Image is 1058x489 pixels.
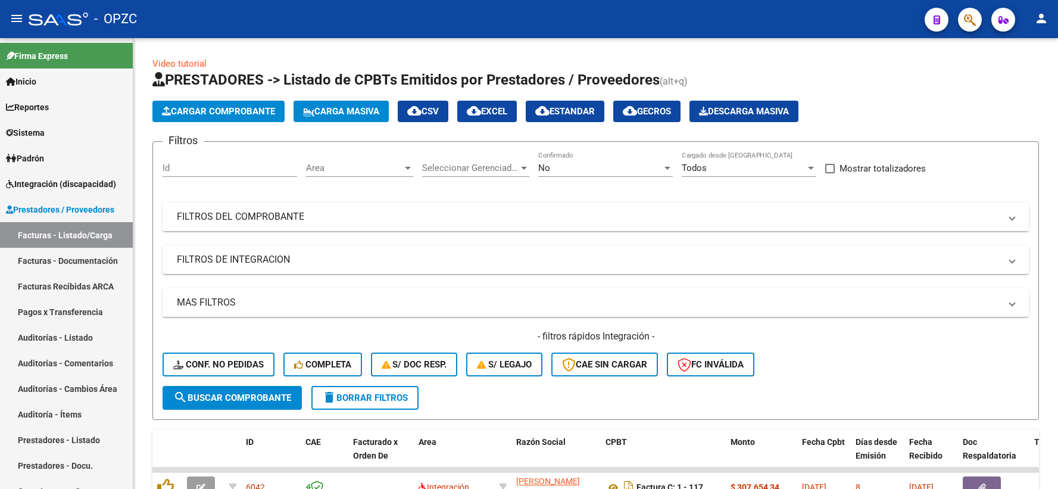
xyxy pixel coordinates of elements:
[535,104,550,118] mat-icon: cloud_download
[466,353,542,376] button: S/ legajo
[667,353,754,376] button: FC Inválida
[301,429,348,482] datatable-header-cell: CAE
[526,101,604,122] button: Estandar
[311,386,419,410] button: Borrar Filtros
[6,152,44,165] span: Padrón
[303,106,379,117] span: Carga Masiva
[422,163,519,173] span: Seleccionar Gerenciador
[163,203,1029,231] mat-expansion-panel-header: FILTROS DEL COMPROBANTE
[10,11,24,26] mat-icon: menu
[173,359,264,370] span: Conf. no pedidas
[162,106,275,117] span: Cargar Comprobante
[163,288,1029,317] mat-expansion-panel-header: MAS FILTROS
[511,429,601,482] datatable-header-cell: Razón Social
[163,386,302,410] button: Buscar Comprobante
[1018,448,1046,477] iframe: Intercom live chat
[477,359,532,370] span: S/ legajo
[802,437,845,447] span: Fecha Cpbt
[348,429,414,482] datatable-header-cell: Facturado x Orden De
[163,245,1029,274] mat-expansion-panel-header: FILTROS DE INTEGRACION
[909,437,942,460] span: Fecha Recibido
[856,437,897,460] span: Días desde Emisión
[467,104,481,118] mat-icon: cloud_download
[6,177,116,191] span: Integración (discapacidad)
[516,437,566,447] span: Razón Social
[467,106,507,117] span: EXCEL
[1034,11,1048,26] mat-icon: person
[6,126,45,139] span: Sistema
[623,106,671,117] span: Gecros
[177,210,1000,223] mat-panel-title: FILTROS DEL COMPROBANTE
[963,437,1016,460] span: Doc Respaldatoria
[689,101,798,122] button: Descarga Masiva
[6,203,114,216] span: Prestadores / Proveedores
[407,106,439,117] span: CSV
[797,429,851,482] datatable-header-cell: Fecha Cpbt
[371,353,458,376] button: S/ Doc Resp.
[306,163,402,173] span: Area
[678,359,744,370] span: FC Inválida
[516,476,580,486] span: [PERSON_NAME]
[322,393,408,403] span: Borrar Filtros
[6,75,36,88] span: Inicio
[283,353,362,376] button: Completa
[660,76,688,87] span: (alt+q)
[535,106,595,117] span: Estandar
[851,429,904,482] datatable-header-cell: Días desde Emisión
[839,161,926,176] span: Mostrar totalizadores
[904,429,958,482] datatable-header-cell: Fecha Recibido
[177,253,1000,266] mat-panel-title: FILTROS DE INTEGRACION
[322,390,336,404] mat-icon: delete
[613,101,681,122] button: Gecros
[958,429,1029,482] datatable-header-cell: Doc Respaldatoria
[6,49,68,63] span: Firma Express
[353,437,398,460] span: Facturado x Orden De
[94,6,137,32] span: - OPZC
[152,58,207,69] a: Video tutorial
[731,437,755,447] span: Monto
[173,390,188,404] mat-icon: search
[457,101,517,122] button: EXCEL
[407,104,422,118] mat-icon: cloud_download
[682,163,707,173] span: Todos
[152,101,285,122] button: Cargar Comprobante
[382,359,447,370] span: S/ Doc Resp.
[173,393,291,403] span: Buscar Comprobante
[562,359,647,370] span: CAE SIN CARGAR
[294,101,389,122] button: Carga Masiva
[246,437,254,447] span: ID
[6,101,49,114] span: Reportes
[699,106,789,117] span: Descarga Masiva
[726,429,797,482] datatable-header-cell: Monto
[551,353,658,376] button: CAE SIN CARGAR
[414,429,494,482] datatable-header-cell: Area
[177,296,1000,309] mat-panel-title: MAS FILTROS
[163,353,274,376] button: Conf. no pedidas
[601,429,726,482] datatable-header-cell: CPBT
[163,330,1029,343] h4: - filtros rápidos Integración -
[538,163,550,173] span: No
[606,437,627,447] span: CPBT
[163,132,204,149] h3: Filtros
[241,429,301,482] datatable-header-cell: ID
[294,359,351,370] span: Completa
[398,101,448,122] button: CSV
[305,437,321,447] span: CAE
[689,101,798,122] app-download-masive: Descarga masiva de comprobantes (adjuntos)
[419,437,436,447] span: Area
[623,104,637,118] mat-icon: cloud_download
[152,71,660,88] span: PRESTADORES -> Listado de CPBTs Emitidos por Prestadores / Proveedores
